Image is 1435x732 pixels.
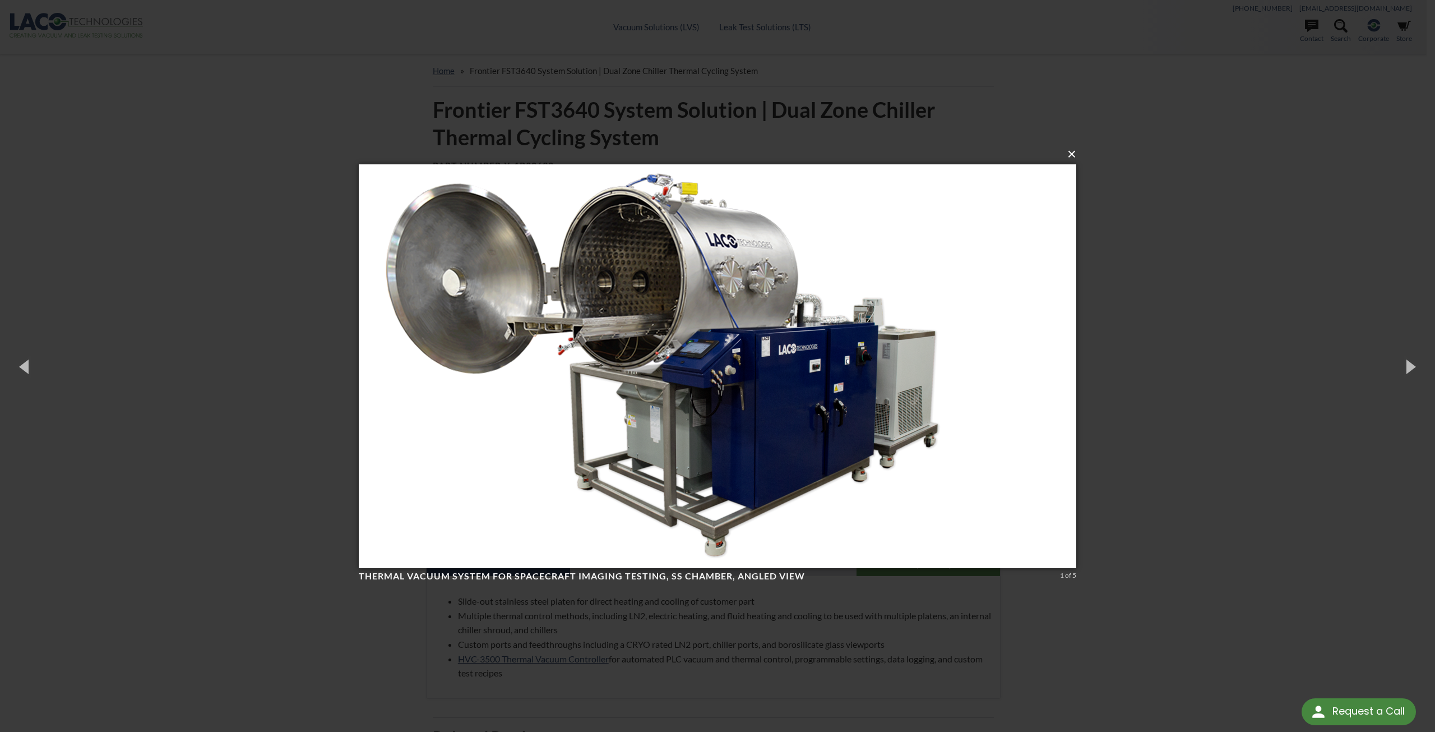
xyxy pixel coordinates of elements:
h4: Thermal Vacuum System for Spacecraft Imaging Testing, SS Chamber, angled view [359,570,1056,582]
div: 1 of 5 [1060,570,1076,581]
img: Thermal Vacuum System for Spacecraft Imaging Testing, SS Chamber, angled view [359,142,1076,591]
div: Request a Call [1332,698,1405,724]
button: Next (Right arrow key) [1385,335,1435,397]
div: Request a Call [1302,698,1416,725]
button: × [362,142,1080,167]
img: round button [1309,703,1327,721]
